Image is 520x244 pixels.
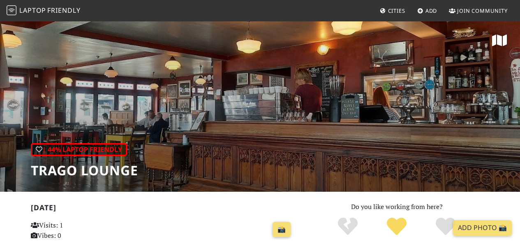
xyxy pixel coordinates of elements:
[377,3,409,18] a: Cities
[304,202,490,212] p: Do you like working from here?
[47,6,80,15] span: Friendly
[324,216,372,237] div: No
[457,7,508,14] span: Join Community
[273,222,291,237] a: 📸
[31,143,127,156] div: | 44% Laptop Friendly
[453,220,512,236] a: Add Photo 📸
[31,203,294,215] h2: [DATE]
[388,7,405,14] span: Cities
[7,5,16,15] img: LaptopFriendly
[31,220,112,241] p: Visits: 1 Vibes: 0
[372,216,421,237] div: Yes
[31,163,138,178] h1: Trago Lounge
[414,3,441,18] a: Add
[7,4,81,18] a: LaptopFriendly LaptopFriendly
[446,3,511,18] a: Join Community
[425,7,437,14] span: Add
[421,216,470,237] div: Definitely!
[19,6,46,15] span: Laptop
